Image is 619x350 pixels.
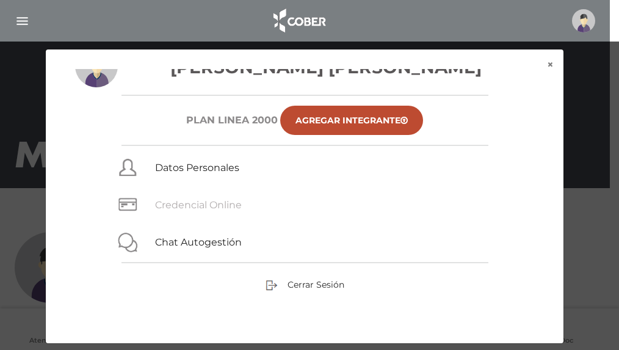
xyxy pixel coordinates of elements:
[155,199,242,211] a: Credencial Online
[266,279,278,291] img: sign-out.png
[186,114,278,126] h6: Plan Linea 2000
[15,13,30,29] img: Cober_menu-lines-white.svg
[266,279,344,290] a: Cerrar Sesión
[155,162,239,173] a: Datos Personales
[155,236,242,248] a: Chat Autogestión
[572,9,595,32] img: profile-placeholder.svg
[280,106,423,135] a: Agregar Integrante
[537,49,563,80] button: ×
[267,6,331,35] img: logo_cober_home-white.png
[288,279,344,290] span: Cerrar Sesión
